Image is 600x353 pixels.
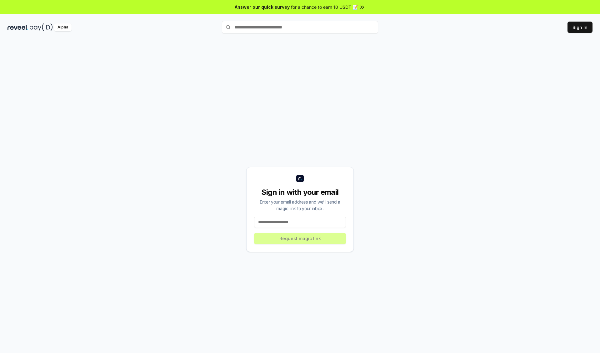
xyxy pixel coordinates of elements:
span: Answer our quick survey [235,4,290,10]
span: for a chance to earn 10 USDT 📝 [291,4,358,10]
div: Alpha [54,23,72,31]
img: pay_id [30,23,53,31]
div: Sign in with your email [254,187,346,197]
img: reveel_dark [7,23,28,31]
img: logo_small [296,175,304,182]
div: Enter your email address and we’ll send a magic link to your inbox. [254,199,346,212]
button: Sign In [567,22,592,33]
